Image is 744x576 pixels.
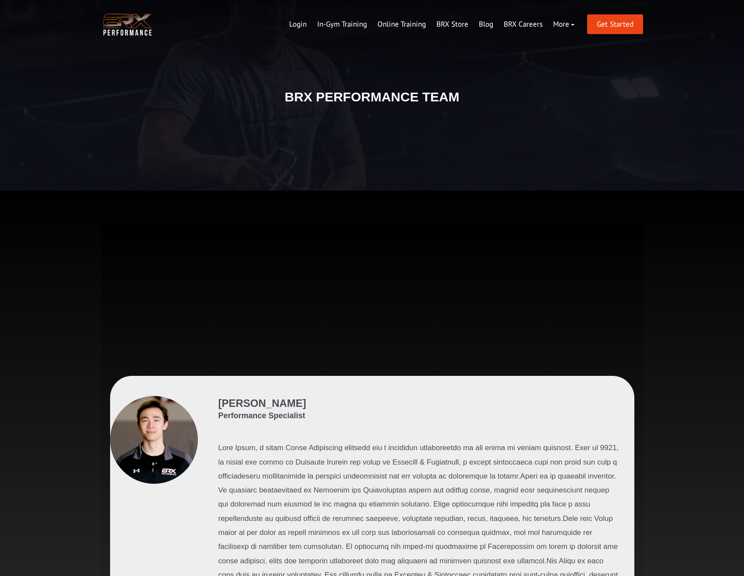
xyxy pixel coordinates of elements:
[284,14,312,35] a: Login
[587,14,643,34] a: Get Started
[218,397,306,409] span: [PERSON_NAME]
[101,11,154,38] img: BRX Transparent Logo-2
[218,410,306,421] span: Performance Specialist
[548,14,580,35] a: More
[284,90,459,104] strong: BRX PERFORMANCE TEAM
[431,14,474,35] a: BRX Store
[474,14,498,35] a: Blog
[312,14,372,35] a: In-Gym Training
[372,14,431,35] a: Online Training
[498,14,548,35] a: BRX Careers
[284,14,580,35] div: Navigation Menu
